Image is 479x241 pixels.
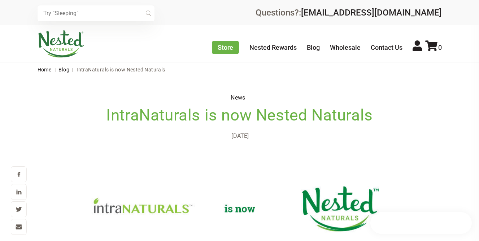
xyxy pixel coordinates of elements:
a: Contact Us [371,44,402,51]
iframe: Button to open loyalty program pop-up [370,212,472,234]
a: Home [38,67,52,73]
nav: breadcrumbs [38,62,442,77]
input: Try "Sleeping" [38,5,154,21]
span: IntraNaturals is now Nested Naturals [77,67,165,73]
a: Share on LinkedIn [11,184,27,201]
span: | [70,67,75,73]
span: | [53,67,57,73]
div: · [51,129,428,143]
span: 0 [438,44,442,51]
img: Nested Naturals [38,30,84,58]
a: 0 [425,44,442,51]
a: Store [212,41,239,54]
a: Nested Rewards [249,44,297,51]
a: [EMAIL_ADDRESS][DOMAIN_NAME] [301,8,442,18]
a: Wholesale [330,44,361,51]
div: Questions?: [256,8,442,17]
span: [DATE] [231,132,249,139]
a: News [231,94,245,101]
a: Blog [58,67,69,73]
h1: IntraNaturals is now Nested Naturals [51,107,428,123]
a: Blog [307,44,320,51]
